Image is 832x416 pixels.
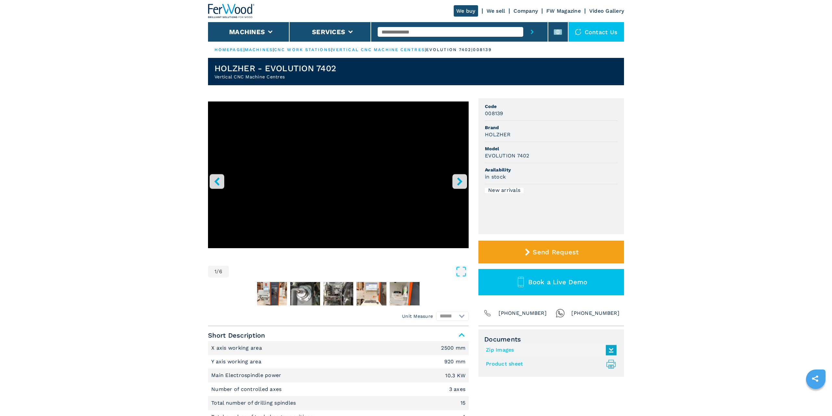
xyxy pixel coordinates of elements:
p: 008139 [473,47,492,53]
button: Book a Live Demo [478,269,624,295]
div: Contact us [568,22,624,42]
em: 15 [461,400,466,406]
span: Code [485,103,617,110]
img: 82068cebe20f01846c107966198b4069 [390,282,420,305]
button: Machines [229,28,265,36]
span: [PHONE_NUMBER] [571,309,619,318]
span: | [273,47,274,52]
button: Open Fullscreen [230,266,467,277]
a: cnc work stations [274,47,331,52]
a: Product sheet [486,359,613,369]
h3: EVOLUTION 7402 [485,152,529,159]
button: Go to Slide 3 [289,281,321,307]
span: Send Request [533,248,578,256]
img: 11aad2129e5ffa92041c21a792eee092 [290,282,320,305]
img: 93af8a5368b5406bf2c28b8abca79556 [357,282,386,305]
img: Contact us [575,29,581,35]
p: Y axis working area [211,358,263,365]
iframe: Chat [804,387,827,411]
button: submit-button [523,22,541,42]
nav: Thumbnail Navigation [208,281,469,307]
img: Phone [483,309,492,318]
h2: Vertical CNC Machine Centres [214,74,336,80]
em: 10.3 KW [445,373,465,378]
span: | [331,47,332,52]
button: right-button [452,174,467,189]
span: | [243,47,245,52]
span: 1 [214,269,216,274]
span: / [216,269,219,274]
iframe: YouTube video player [208,101,469,248]
em: 3 axes [449,387,466,392]
img: Ferwood [208,4,255,18]
button: left-button [210,174,224,189]
a: Zip Images [486,345,613,356]
em: Unit Measure [402,313,433,319]
h3: 008139 [485,110,503,117]
button: Services [312,28,345,36]
a: sharethis [807,370,823,387]
p: Number of controlled axes [211,386,283,393]
img: 95044ffc7668aa4691a09ce696ea053e [323,282,353,305]
em: 920 mm [444,359,466,364]
button: Go to Slide 6 [388,281,421,307]
em: 2500 mm [441,345,465,351]
p: Main Electrospindle power [211,372,283,379]
button: Go to Slide 5 [355,281,388,307]
p: X axis working area [211,344,264,352]
h3: HOLZHER [485,131,511,138]
span: Book a Live Demo [528,278,587,286]
h1: HOLZHER - EVOLUTION 7402 [214,63,336,74]
span: Availability [485,167,617,173]
a: Video Gallery [589,8,624,14]
span: Brand [485,124,617,131]
a: FW Magazine [546,8,581,14]
a: machines [245,47,273,52]
img: Whatsapp [556,309,565,318]
a: Company [513,8,538,14]
span: Short Description [208,329,469,341]
p: Total number of drilling spindles [211,399,298,407]
span: 6 [219,269,222,274]
button: Go to Slide 4 [322,281,355,307]
img: fbaf6cb7d6ba7fc2ab2be56d31be1e49 [257,282,287,305]
p: evolution 7402 | [426,47,473,53]
span: Documents [484,335,618,343]
span: Model [485,145,617,152]
span: | [425,47,426,52]
a: HOMEPAGE [214,47,243,52]
a: We buy [454,5,478,17]
div: New arrivals [485,188,524,193]
div: Go to Slide 1 [208,101,469,259]
span: [PHONE_NUMBER] [499,309,547,318]
h3: in stock [485,173,506,181]
button: Go to Slide 2 [256,281,288,307]
a: We sell [487,8,505,14]
a: vertical cnc machine centres [332,47,425,52]
button: Send Request [478,241,624,263]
